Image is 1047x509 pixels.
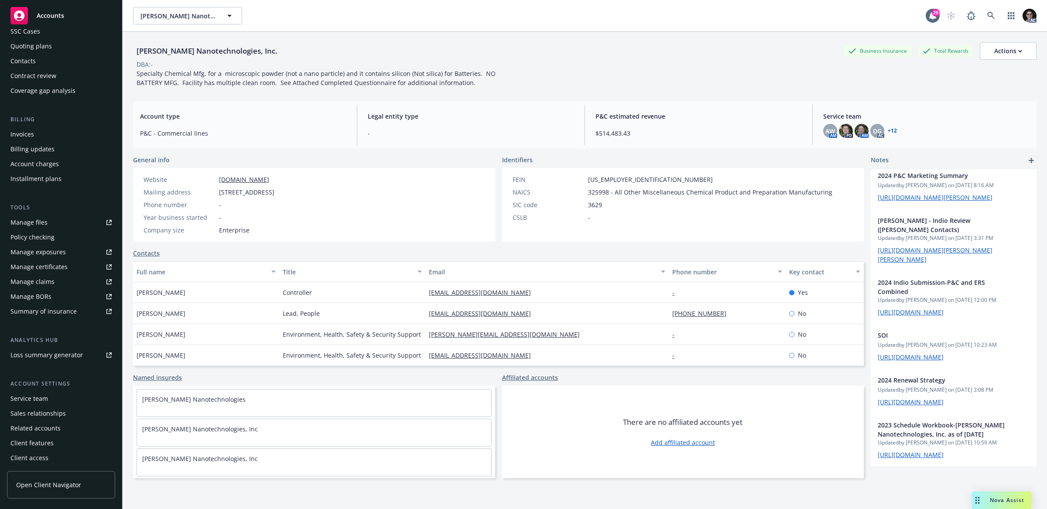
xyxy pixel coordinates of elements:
[878,278,1007,296] span: 2024 Indio Submission-P&C and ERS Combined
[10,245,66,259] div: Manage exposures
[1026,155,1037,166] a: add
[588,188,832,197] span: 325998 - All Other Miscellaneous Chemical Product and Preparation Manufacturing
[133,7,242,24] button: [PERSON_NAME] Nanotechnologies, Inc.
[10,260,68,274] div: Manage certificates
[133,155,170,164] span: General info
[219,225,250,235] span: Enterprise
[10,436,54,450] div: Client features
[942,7,960,24] a: Start snowing
[7,290,115,304] a: Manage BORs
[140,129,346,138] span: P&C - Commercial lines
[651,438,715,447] a: Add affiliated account
[429,288,538,297] a: [EMAIL_ADDRESS][DOMAIN_NAME]
[283,267,412,277] div: Title
[588,200,602,209] span: 3629
[7,24,115,38] a: SSC Cases
[623,417,742,427] span: There are no affiliated accounts yet
[137,351,185,360] span: [PERSON_NAME]
[137,309,185,318] span: [PERSON_NAME]
[429,309,538,318] a: [EMAIL_ADDRESS][DOMAIN_NAME]
[878,420,1007,439] span: 2023 Schedule Workbook-[PERSON_NAME] Nanotechnologies, Inc. as of [DATE]
[932,9,940,17] div: 29
[980,42,1037,60] button: Actions
[789,267,851,277] div: Key contact
[918,45,973,56] div: Total Rewards
[7,157,115,171] a: Account charges
[888,128,897,133] a: +12
[10,304,77,318] div: Summary of insurance
[142,395,246,403] a: [PERSON_NAME] Nanotechnologies
[144,200,216,209] div: Phone number
[871,209,1037,271] div: [PERSON_NAME] - Indio Review ([PERSON_NAME] Contacts)Updatedby [PERSON_NAME] on [DATE] 3:31 PM[UR...
[7,275,115,289] a: Manage claims
[144,175,216,184] div: Website
[878,376,1007,385] span: 2024 Renewal Strategy
[7,54,115,68] a: Contacts
[10,407,66,420] div: Sales relationships
[786,261,864,282] button: Key contact
[972,492,983,509] div: Drag to move
[871,155,889,166] span: Notes
[878,216,1007,234] span: [PERSON_NAME] - Indio Review ([PERSON_NAME] Contacts)
[7,127,115,141] a: Invoices
[513,213,585,222] div: CSLB
[429,351,538,359] a: [EMAIL_ADDRESS][DOMAIN_NAME]
[878,246,992,263] a: [URL][DOMAIN_NAME][PERSON_NAME][PERSON_NAME]
[10,215,48,229] div: Manage files
[7,379,115,388] div: Account settings
[798,309,806,318] span: No
[10,69,56,83] div: Contract review
[7,392,115,406] a: Service team
[7,348,115,362] a: Loss summary generator
[10,275,55,289] div: Manage claims
[7,142,115,156] a: Billing updates
[219,200,221,209] span: -
[133,261,279,282] button: Full name
[990,496,1024,504] span: Nova Assist
[7,115,115,124] div: Billing
[513,175,585,184] div: FEIN
[672,330,681,338] a: -
[10,392,48,406] div: Service team
[144,213,216,222] div: Year business started
[7,84,115,98] a: Coverage gap analysis
[7,203,115,212] div: Tools
[140,11,216,20] span: [PERSON_NAME] Nanotechnologies, Inc.
[16,480,81,489] span: Open Client Navigator
[10,24,40,38] div: SSC Cases
[10,172,62,186] div: Installment plans
[142,425,258,433] a: [PERSON_NAME] Nanotechnologies, Inc
[798,288,808,297] span: Yes
[10,290,51,304] div: Manage BORs
[7,304,115,318] a: Summary of insurance
[871,164,1037,209] div: 2024 P&C Marketing SummaryUpdatedby [PERSON_NAME] on [DATE] 8:16 AM[URL][DOMAIN_NAME][PERSON_NAME]
[429,330,587,338] a: [PERSON_NAME][EMAIL_ADDRESS][DOMAIN_NAME]
[962,7,980,24] a: Report a Bug
[595,112,802,121] span: P&C estimated revenue
[588,175,713,184] span: [US_EMPLOYER_IDENTIFICATION_NUMBER]
[871,413,1037,466] div: 2023 Schedule Workbook-[PERSON_NAME] Nanotechnologies, Inc. as of [DATE]Updatedby [PERSON_NAME] o...
[7,230,115,244] a: Policy checking
[144,188,216,197] div: Mailing address
[878,234,1030,242] span: Updated by [PERSON_NAME] on [DATE] 3:31 PM
[871,271,1037,324] div: 2024 Indio Submission-P&C and ERS CombinedUpdatedby [PERSON_NAME] on [DATE] 12:00 PM[URL][DOMAIN_...
[7,451,115,465] a: Client access
[878,181,1030,189] span: Updated by [PERSON_NAME] on [DATE] 8:16 AM
[7,39,115,53] a: Quoting plans
[137,288,185,297] span: [PERSON_NAME]
[144,225,216,235] div: Company size
[878,451,944,459] a: [URL][DOMAIN_NAME]
[10,54,36,68] div: Contacts
[878,439,1030,447] span: Updated by [PERSON_NAME] on [DATE] 10:59 AM
[513,200,585,209] div: SIC code
[10,348,83,362] div: Loss summary generator
[10,230,55,244] div: Policy checking
[7,215,115,229] a: Manage files
[672,288,681,297] a: -
[839,124,853,138] img: photo
[669,261,786,282] button: Phone number
[368,129,574,138] span: -
[7,407,115,420] a: Sales relationships
[425,261,669,282] button: Email
[595,129,802,138] span: $514,483.43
